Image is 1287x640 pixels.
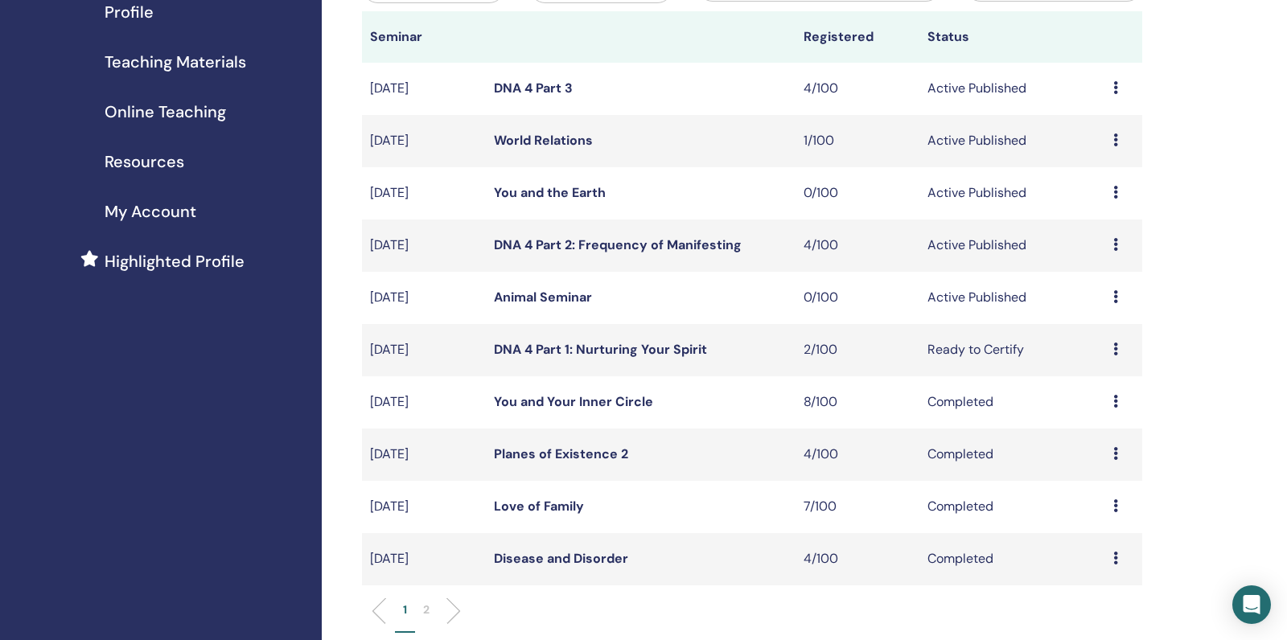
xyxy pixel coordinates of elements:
[919,219,1105,272] td: Active Published
[796,481,919,533] td: 7/100
[796,11,919,63] th: Registered
[494,184,606,201] a: You and the Earth
[919,115,1105,167] td: Active Published
[796,115,919,167] td: 1/100
[105,249,245,273] span: Highlighted Profile
[919,429,1105,481] td: Completed
[796,429,919,481] td: 4/100
[796,63,919,115] td: 4/100
[362,115,486,167] td: [DATE]
[494,498,584,515] a: Love of Family
[494,393,653,410] a: You and Your Inner Circle
[919,272,1105,324] td: Active Published
[796,533,919,585] td: 4/100
[919,167,1105,219] td: Active Published
[919,481,1105,533] td: Completed
[796,324,919,376] td: 2/100
[362,376,486,429] td: [DATE]
[494,550,628,567] a: Disease and Disorder
[796,167,919,219] td: 0/100
[105,199,196,224] span: My Account
[796,376,919,429] td: 8/100
[494,341,707,358] a: DNA 4 Part 1: Nurturing Your Spirit
[423,601,430,618] p: 2
[919,533,1105,585] td: Completed
[919,63,1105,115] td: Active Published
[362,481,486,533] td: [DATE]
[403,601,407,618] p: 1
[362,533,486,585] td: [DATE]
[494,236,742,253] a: DNA 4 Part 2: Frequency of Manifesting
[919,324,1105,376] td: Ready to Certify
[362,63,486,115] td: [DATE]
[105,50,246,74] span: Teaching Materials
[362,429,486,481] td: [DATE]
[362,272,486,324] td: [DATE]
[105,150,184,174] span: Resources
[494,132,593,149] a: World Relations
[494,80,573,96] a: DNA 4 Part 3
[362,167,486,219] td: [DATE]
[362,11,486,63] th: Seminar
[494,289,592,306] a: Animal Seminar
[105,100,226,124] span: Online Teaching
[494,445,628,462] a: Planes of Existence 2
[1232,585,1271,624] div: Open Intercom Messenger
[796,219,919,272] td: 4/100
[362,324,486,376] td: [DATE]
[362,219,486,272] td: [DATE]
[919,376,1105,429] td: Completed
[796,272,919,324] td: 0/100
[919,11,1105,63] th: Status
